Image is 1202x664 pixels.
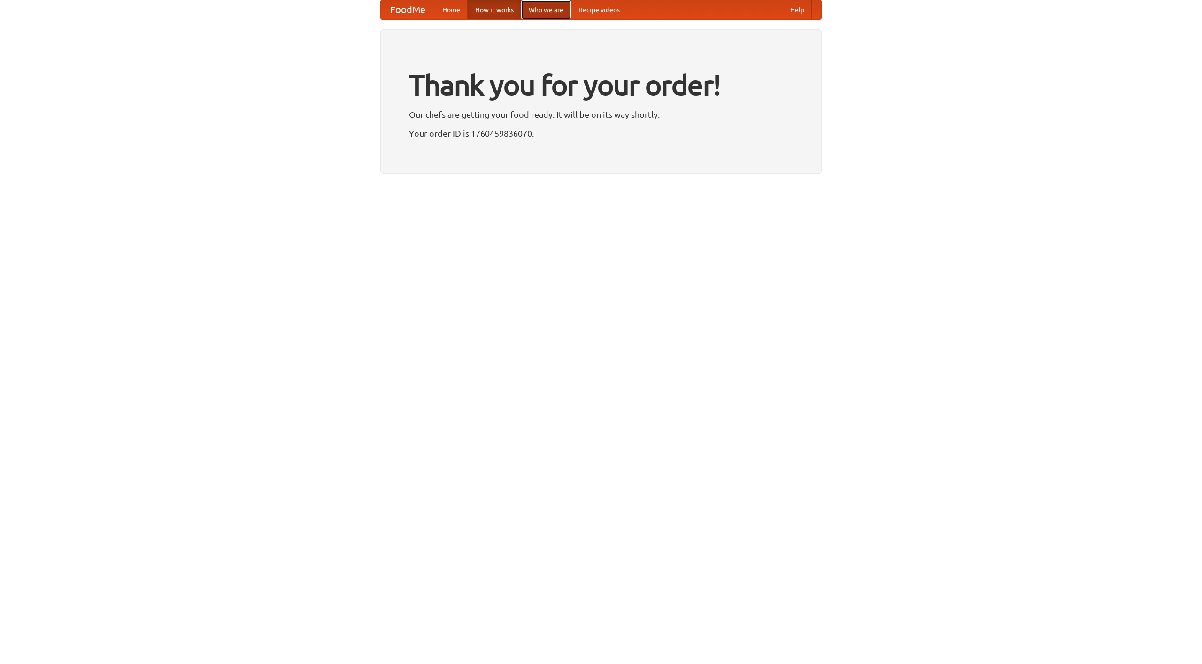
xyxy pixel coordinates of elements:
[381,0,435,19] a: FoodMe
[409,62,793,107] h1: Thank you for your order!
[468,0,521,19] a: How it works
[435,0,468,19] a: Home
[409,126,793,140] p: Your order ID is 1760459836070.
[571,0,627,19] a: Recipe videos
[783,0,812,19] a: Help
[409,107,793,122] p: Our chefs are getting your food ready. It will be on its way shortly.
[521,0,571,19] a: Who we are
